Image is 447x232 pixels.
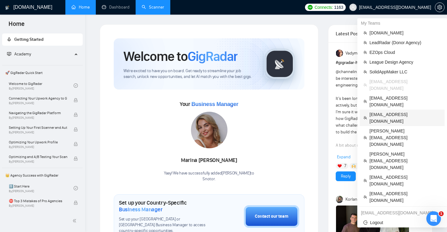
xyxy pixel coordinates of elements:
[336,59,425,66] h1: # gigradar-hub
[363,31,367,35] span: team
[357,208,447,218] div: sviatoslav@gigradar.io
[9,160,67,163] span: By [PERSON_NAME]
[191,101,238,107] span: Business Manager
[439,211,444,216] span: 1
[369,174,441,187] span: [EMAIL_ADDRESS][DOMAIN_NAME]
[369,111,441,125] span: [EMAIL_ADDRESS][DOMAIN_NAME]
[435,5,445,10] a: setting
[369,69,441,75] span: SolidAppMaker LLC
[336,30,365,37] span: Latest Posts from the GigRadar Community
[341,173,351,180] a: Reply
[369,128,441,148] span: [PERSON_NAME][EMAIL_ADDRESS][DOMAIN_NAME]
[336,171,356,181] button: Reply
[363,116,367,120] span: team
[345,196,357,203] span: Korlan
[344,163,346,169] span: 7
[74,113,78,117] span: lock
[357,18,447,28] div: My Teams
[188,48,237,65] span: GigRadar
[74,156,78,161] span: lock
[369,78,441,92] span: [EMAIL_ADDRESS][DOMAIN_NAME]
[334,4,343,11] span: 1163
[164,155,254,166] div: Marina [PERSON_NAME]
[9,198,67,204] span: ⛔ Top 3 Mistakes of Pro Agencies
[369,59,441,65] span: League Design Agency
[7,52,11,56] span: fund-projection-screen
[180,101,238,107] span: Your
[74,186,78,190] span: check-circle
[2,33,83,46] li: Getting Started
[363,83,367,87] span: team
[9,110,67,116] span: Navigating the GigRadar Platform
[9,79,74,92] a: Welcome to GigRadarBy[PERSON_NAME]
[369,151,441,171] span: [PERSON_NAME][EMAIL_ADDRESS][DOMAIN_NAME]
[119,206,162,213] span: Business Manager
[74,83,78,88] span: check-circle
[9,101,67,105] span: By [PERSON_NAME]
[71,5,90,10] a: homeHome
[9,154,67,160] span: Optimizing and A/B Testing Your Scanner for Better Results
[426,211,441,226] iframe: Intercom live chat
[308,5,313,10] img: upwork-logo.png
[72,218,78,224] span: double-left
[363,100,367,103] span: team
[74,127,78,132] span: lock
[14,51,31,57] span: Academy
[352,164,356,168] img: 🙌
[3,67,82,79] span: 🚀 GigRadar Quick Start
[363,136,367,139] span: team
[363,159,367,163] span: team
[363,60,367,64] span: team
[363,195,367,199] span: team
[7,51,31,57] span: Academy
[9,139,67,145] span: Optimizing Your Upwork Profile
[164,170,254,182] div: Yaay! We have successfully added [PERSON_NAME] to
[119,199,213,213] h1: Set up your Country-Specific
[7,37,11,41] span: rocket
[9,125,67,131] span: Setting Up Your First Scanner and Auto-Bidder
[191,112,227,148] img: 1686180516333-102.jpg
[3,169,82,181] span: 👑 Agency Success with GigRadar
[336,196,343,203] img: Korlan
[363,179,367,182] span: team
[435,2,445,12] button: setting
[74,201,78,205] span: lock
[363,70,367,74] span: team
[255,213,288,220] div: Contact our team
[164,176,254,182] p: Snotor .
[142,5,164,10] a: searchScanner
[74,98,78,102] span: lock
[363,41,367,44] span: team
[369,30,441,36] span: [DOMAIN_NAME]
[9,116,67,120] span: By [PERSON_NAME]
[369,190,441,204] span: [EMAIL_ADDRESS][DOMAIN_NAME]
[369,49,441,56] span: EZOps Cloud
[123,68,255,80] span: We're excited to have you on board. Get ready to streamline your job search, unlock new opportuni...
[4,19,29,32] span: Home
[369,39,441,46] span: LeadRadar (Donor Agency)
[351,5,355,9] span: user
[338,164,342,168] img: ❤️
[9,95,67,101] span: Connecting Your Upwork Agency to GigRadar
[5,3,9,12] img: logo
[265,49,295,79] img: gigradar-logo.png
[336,69,354,74] span: @channel
[314,4,333,11] span: Connects:
[363,51,367,54] span: team
[123,48,237,65] h1: Welcome to
[9,181,74,195] a: 1️⃣ Start HereBy[PERSON_NAME]
[336,50,343,57] img: Vadym
[74,142,78,146] span: lock
[9,204,67,208] span: By [PERSON_NAME]
[9,145,67,149] span: By [PERSON_NAME]
[14,37,43,42] span: Getting Started
[435,5,444,10] span: setting
[244,205,299,228] button: Contact our team
[102,5,130,10] a: dashboardDashboard
[9,131,67,134] span: By [PERSON_NAME]
[369,95,441,108] span: [EMAIL_ADDRESS][DOMAIN_NAME]
[345,50,358,57] span: Vadym
[363,219,441,226] span: Logout
[363,220,368,225] span: logout
[337,154,351,160] span: Expand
